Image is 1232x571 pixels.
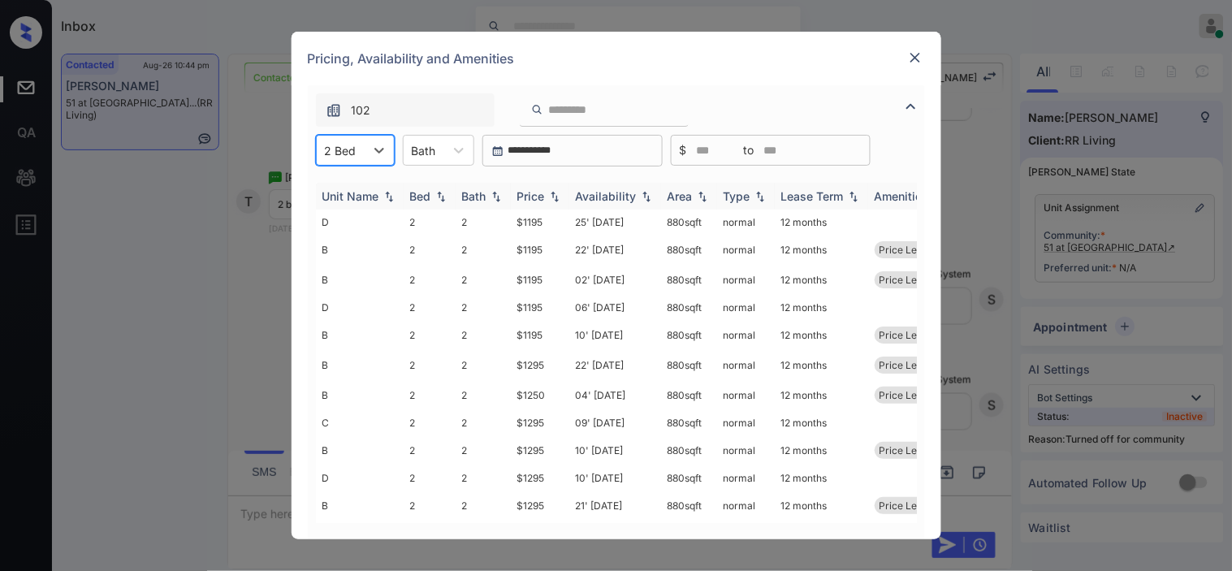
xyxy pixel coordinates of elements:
td: 2 [404,380,456,410]
td: normal [717,295,775,320]
td: 880 sqft [661,320,717,350]
td: $1295 [511,465,569,491]
td: B [316,491,404,521]
td: 2 [456,350,511,380]
td: normal [717,265,775,295]
span: $ [680,141,687,159]
td: 10' [DATE] [569,465,661,491]
td: 2 [456,521,511,546]
span: Price Leader [880,329,939,341]
td: 12 months [775,491,868,521]
td: normal [717,320,775,350]
td: 12 months [775,320,868,350]
td: normal [717,435,775,465]
td: 10' [DATE] [569,435,661,465]
td: 880 sqft [661,295,717,320]
td: 2 [456,320,511,350]
div: Area [668,189,693,203]
td: 2 [404,210,456,235]
td: 2 [404,320,456,350]
td: 880 sqft [661,380,717,410]
td: $1295 [511,435,569,465]
span: Price Leader [880,274,939,286]
td: normal [717,521,775,546]
td: 02' [DATE] [569,265,661,295]
span: Price Leader [880,244,939,256]
td: 12 months [775,265,868,295]
td: B [316,380,404,410]
td: 880 sqft [661,410,717,435]
td: $1250 [511,380,569,410]
div: Price [517,189,545,203]
img: sorting [488,191,504,202]
td: 12 months [775,380,868,410]
td: $1195 [511,235,569,265]
span: Price Leader [880,500,939,512]
td: normal [717,380,775,410]
img: sorting [547,191,563,202]
td: normal [717,350,775,380]
td: $1295 [511,491,569,521]
img: sorting [433,191,449,202]
td: B [316,265,404,295]
img: close [907,50,923,66]
td: 880 sqft [661,491,717,521]
td: 2 [404,410,456,435]
td: 2 [456,491,511,521]
td: 2 [404,265,456,295]
td: 880 sqft [661,465,717,491]
td: $1195 [511,265,569,295]
td: D [316,465,404,491]
td: 2 [404,491,456,521]
td: 880 sqft [661,521,717,546]
td: 25' [DATE] [569,210,661,235]
div: Type [724,189,750,203]
td: 880 sqft [661,210,717,235]
td: 880 sqft [661,265,717,295]
td: 04' [DATE] [569,380,661,410]
div: Pricing, Availability and Amenities [292,32,941,85]
div: Amenities [875,189,929,203]
td: 2 [404,235,456,265]
td: 21' [DATE] [569,491,661,521]
td: A [316,521,404,546]
td: 880 sqft [661,235,717,265]
div: Lease Term [781,189,844,203]
img: icon-zuma [901,97,921,116]
td: 2 [456,265,511,295]
td: 2 [456,435,511,465]
td: 12 months [775,295,868,320]
img: sorting [694,191,711,202]
td: normal [717,210,775,235]
img: icon-zuma [326,102,342,119]
div: Bed [410,189,431,203]
td: B [316,435,404,465]
td: C [316,410,404,435]
td: normal [717,465,775,491]
td: 12 months [775,210,868,235]
span: to [744,141,754,159]
img: sorting [752,191,768,202]
td: 2 [456,410,511,435]
td: 12 months [775,410,868,435]
td: $1295 [511,350,569,380]
td: 2 [404,295,456,320]
div: Availability [576,189,637,203]
td: 2 [456,295,511,320]
td: 2 [456,210,511,235]
td: 2 [456,465,511,491]
td: 12 months [775,465,868,491]
td: 12 months [775,521,868,546]
td: 06' [DATE] [569,295,661,320]
td: D [316,295,404,320]
td: $1295 [511,521,569,546]
td: D [316,210,404,235]
td: $1195 [511,320,569,350]
span: Price Leader [880,444,939,456]
div: Bath [462,189,486,203]
td: 2 [404,350,456,380]
td: normal [717,235,775,265]
td: 12 months [775,435,868,465]
td: 2 [404,435,456,465]
span: 102 [352,102,371,119]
